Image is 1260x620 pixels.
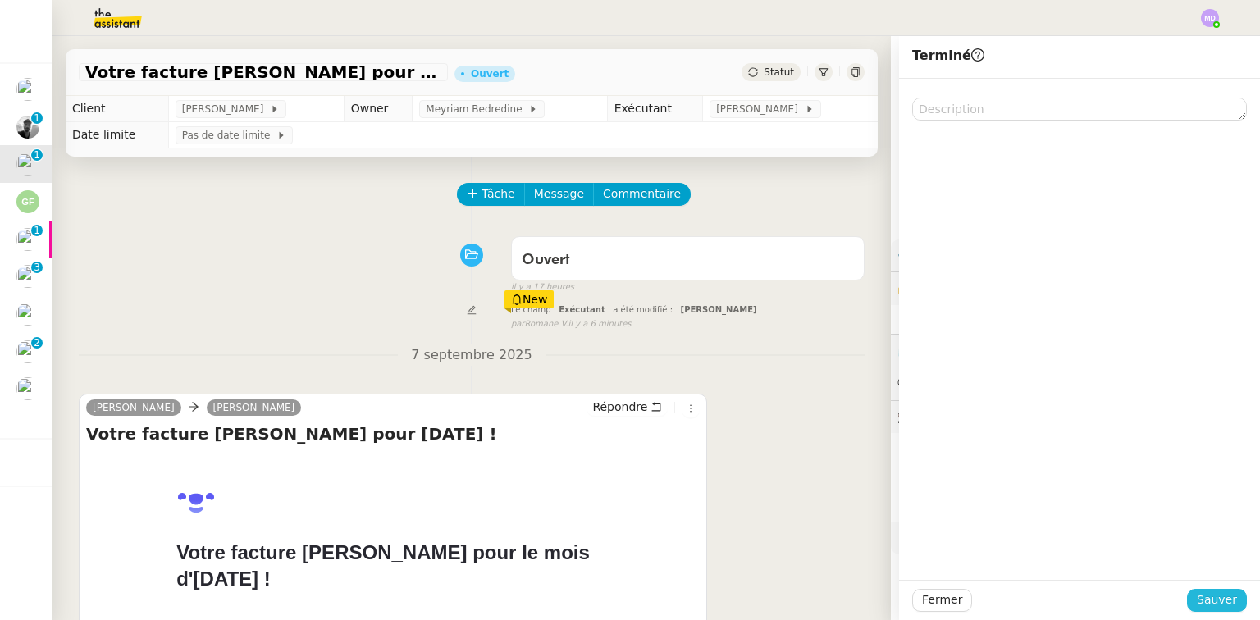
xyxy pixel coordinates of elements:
[522,253,570,267] span: Ouvert
[66,122,168,148] td: Date limite
[511,317,632,331] small: Romane V.
[182,101,270,117] span: [PERSON_NAME]
[178,454,214,540] img: Alan
[31,112,43,124] nz-badge-sup: 1
[534,185,584,203] span: Message
[31,149,43,161] nz-badge-sup: 1
[16,78,39,101] img: users%2FHIWaaSoTa5U8ssS5t403NQMyZZE3%2Favatar%2Fa4be050e-05fa-4f28-bbe7-e7e8e4788720
[511,305,551,314] span: Le champ
[912,48,984,63] span: Terminé
[891,367,1260,399] div: 💬Commentaires
[897,344,1011,357] span: ⏲️
[31,262,43,273] nz-badge-sup: 3
[34,149,40,164] p: 1
[182,127,276,144] span: Pas de date limite
[16,377,39,400] img: users%2FHIWaaSoTa5U8ssS5t403NQMyZZE3%2Favatar%2Fa4be050e-05fa-4f28-bbe7-e7e8e4788720
[398,344,545,367] span: 7 septembre 2025
[34,112,40,127] p: 1
[31,225,43,236] nz-badge-sup: 1
[16,265,39,288] img: users%2FHIWaaSoTa5U8ssS5t403NQMyZZE3%2Favatar%2Fa4be050e-05fa-4f28-bbe7-e7e8e4788720
[891,522,1260,554] div: 🧴Autres
[16,116,39,139] img: ee3399b4-027e-46f8-8bb8-fca30cb6f74c
[16,303,39,326] img: users%2FDBF5gIzOT6MfpzgDQC7eMkIK8iA3%2Favatar%2Fd943ca6c-06ba-4e73-906b-d60e05e423d3
[593,183,691,206] button: Commentaire
[1201,9,1219,27] img: svg
[764,66,794,78] span: Statut
[603,185,681,203] span: Commentaire
[897,279,1004,298] span: 🔐
[426,101,528,117] span: Meyriam Bedredine
[16,340,39,363] img: users%2F9mvJqJUvllffspLsQzytnd0Nt4c2%2Favatar%2F82da88e3-d90d-4e39-b37d-dcb7941179ae
[86,422,700,445] h4: Votre facture [PERSON_NAME] pour [DATE] !
[897,246,983,265] span: ⚙️
[587,398,668,416] button: Répondre
[891,335,1260,367] div: ⏲️Tâches 0:00
[891,401,1260,433] div: 🕵️Autres demandes en cours 8
[897,531,948,545] span: 🧴
[85,64,441,80] span: Votre facture [PERSON_NAME] pour [DATE] !
[511,280,574,294] span: il y a 17 heures
[471,69,509,79] div: Ouvert
[681,305,757,314] span: [PERSON_NAME]
[912,589,972,612] button: Fermer
[504,290,555,308] div: New
[511,317,525,331] span: par
[457,183,525,206] button: Tâche
[16,228,39,251] img: users%2FHIWaaSoTa5U8ssS5t403NQMyZZE3%2Favatar%2Fa4be050e-05fa-4f28-bbe7-e7e8e4788720
[31,337,43,349] nz-badge-sup: 2
[897,410,1102,423] span: 🕵️
[1197,590,1237,609] span: Sauver
[524,183,594,206] button: Message
[176,540,609,592] h1: Votre facture [PERSON_NAME] pour le mois d'[DATE] !
[482,185,515,203] span: Tâche
[34,337,40,352] p: 2
[891,239,1260,271] div: ⚙️Procédures
[16,153,39,176] img: users%2FrssbVgR8pSYriYNmUDKzQX9syo02%2Favatar%2Fb215b948-7ecd-4adc-935c-e0e4aeaee93e
[613,305,673,314] span: a été modifié :
[66,96,168,122] td: Client
[568,317,631,331] span: il y a 6 minutes
[891,272,1260,304] div: 🔐Données client
[716,101,804,117] span: [PERSON_NAME]
[559,305,605,314] span: Exécutant
[34,262,40,276] p: 3
[897,376,1002,390] span: 💬
[1187,589,1247,612] button: Sauver
[207,400,302,415] a: [PERSON_NAME]
[16,190,39,213] img: svg
[922,590,962,609] span: Fermer
[607,96,703,122] td: Exécutant
[34,225,40,239] p: 1
[86,400,181,415] a: [PERSON_NAME]
[592,399,647,415] span: Répondre
[344,96,413,122] td: Owner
